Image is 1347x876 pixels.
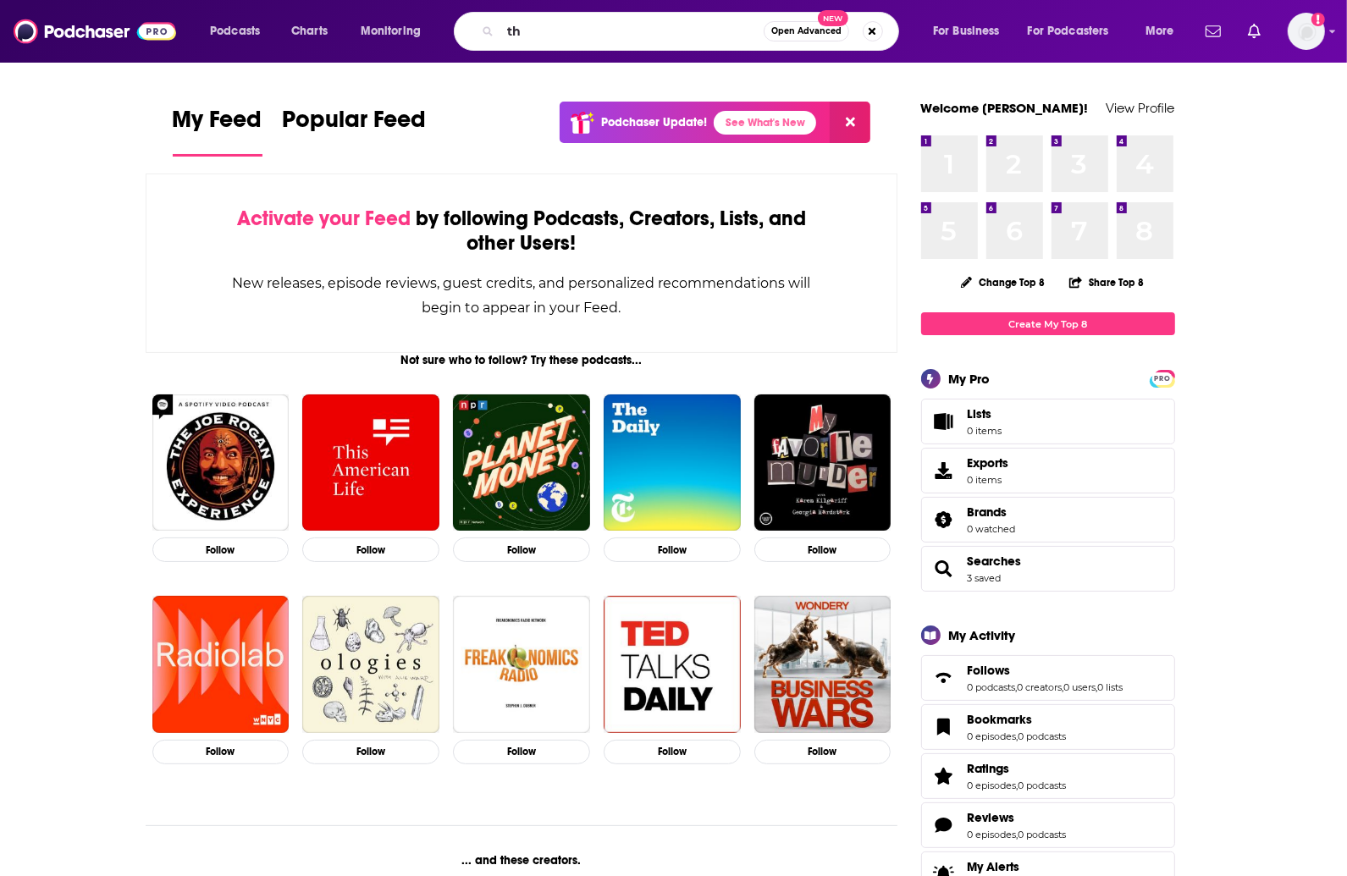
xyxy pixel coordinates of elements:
[1288,13,1325,50] img: User Profile
[968,455,1009,471] span: Exports
[968,780,1017,791] a: 0 episodes
[921,497,1175,543] span: Brands
[968,663,1123,678] a: Follows
[968,712,1067,727] a: Bookmarks
[152,740,290,764] button: Follow
[604,394,741,532] a: The Daily
[927,813,961,837] a: Reviews
[927,410,961,433] span: Lists
[968,523,1016,535] a: 0 watched
[1017,730,1019,742] span: ,
[818,10,848,26] span: New
[283,105,427,144] span: Popular Feed
[1063,681,1064,693] span: ,
[927,715,961,739] a: Bookmarks
[968,761,1067,776] a: Ratings
[349,18,443,45] button: open menu
[1016,681,1018,693] span: ,
[927,764,961,788] a: Ratings
[453,394,590,532] img: Planet Money
[921,655,1175,701] span: Follows
[604,596,741,733] img: TED Talks Daily
[152,596,290,733] a: Radiolab
[1146,19,1174,43] span: More
[146,353,898,367] div: Not sure who to follow? Try these podcasts...
[146,853,898,868] div: ... and these creators.
[173,105,262,144] span: My Feed
[302,537,439,562] button: Follow
[237,206,411,231] span: Activate your Feed
[927,666,961,690] a: Follows
[754,740,892,764] button: Follow
[210,19,260,43] span: Podcasts
[152,537,290,562] button: Follow
[1107,100,1175,116] a: View Profile
[1098,681,1123,693] a: 0 lists
[604,740,741,764] button: Follow
[1018,681,1063,693] a: 0 creators
[921,704,1175,750] span: Bookmarks
[968,730,1017,742] a: 0 episodes
[453,596,590,733] img: Freakonomics Radio
[361,19,421,43] span: Monitoring
[968,406,992,421] span: Lists
[302,394,439,532] img: This American Life
[1152,372,1173,385] span: PRO
[968,554,1022,569] a: Searches
[1241,17,1267,46] a: Show notifications dropdown
[968,572,1002,584] a: 3 saved
[280,18,338,45] a: Charts
[302,740,439,764] button: Follow
[754,394,892,532] a: My Favorite Murder with Karen Kilgariff and Georgia Hardstark
[968,663,1011,678] span: Follows
[231,207,813,256] div: by following Podcasts, Creators, Lists, and other Users!
[1017,18,1134,45] button: open menu
[764,21,849,41] button: Open AdvancedNew
[1311,13,1325,26] svg: Add a profile image
[14,15,176,47] img: Podchaser - Follow, Share and Rate Podcasts
[601,115,707,129] p: Podchaser Update!
[951,272,1056,293] button: Change Top 8
[1134,18,1195,45] button: open menu
[1028,19,1109,43] span: For Podcasters
[291,19,328,43] span: Charts
[921,448,1175,493] a: Exports
[968,681,1016,693] a: 0 podcasts
[968,425,1002,437] span: 0 items
[968,504,1016,520] a: Brands
[927,508,961,532] a: Brands
[1019,780,1067,791] a: 0 podcasts
[714,111,816,135] a: See What's New
[283,105,427,157] a: Popular Feed
[921,18,1021,45] button: open menu
[231,271,813,320] div: New releases, episode reviews, guest credits, and personalized recommendations will begin to appe...
[927,459,961,482] span: Exports
[1017,829,1019,840] span: ,
[968,504,1007,520] span: Brands
[968,712,1033,727] span: Bookmarks
[933,19,1000,43] span: For Business
[1288,13,1325,50] span: Logged in as angelahattar
[453,740,590,764] button: Follow
[921,802,1175,848] span: Reviews
[754,596,892,733] img: Business Wars
[927,557,961,581] a: Searches
[198,18,282,45] button: open menu
[921,399,1175,444] a: Lists
[1068,266,1145,299] button: Share Top 8
[921,100,1089,116] a: Welcome [PERSON_NAME]!
[302,596,439,733] img: Ologies with Alie Ward
[1017,780,1019,791] span: ,
[470,12,915,51] div: Search podcasts, credits, & more...
[949,371,991,387] div: My Pro
[152,394,290,532] img: The Joe Rogan Experience
[968,829,1017,840] a: 0 episodes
